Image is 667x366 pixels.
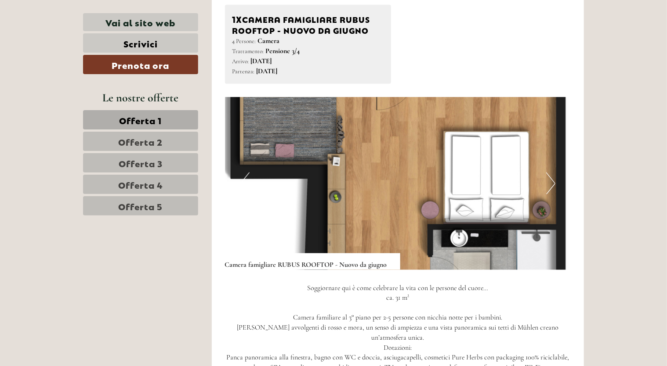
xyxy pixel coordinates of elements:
[83,90,198,106] div: Le nostre offerte
[225,253,400,270] div: Camera famigliare RUBUS ROOFTOP - Nuovo da giugno
[257,67,278,75] b: [DATE]
[232,57,249,65] small: Arrivo:
[251,57,272,65] b: [DATE]
[7,24,122,50] div: Buon giorno, come possiamo aiutarla?
[232,12,243,25] b: 1x
[232,47,264,55] small: Trattamento:
[240,172,250,194] button: Previous
[119,135,163,147] span: Offerta 2
[120,114,162,126] span: Offerta 1
[266,47,300,55] b: Pensione 3/4
[118,178,163,190] span: Offerta 4
[83,13,198,31] a: Vai al sito web
[83,33,198,53] a: Scrivici
[232,68,255,75] small: Partenza:
[232,37,256,45] small: 4 Persone:
[232,12,384,36] div: Camera famigliare RUBUS ROOFTOP - Nuovo da giugno
[546,172,555,194] button: Next
[119,200,163,212] span: Offerta 5
[119,157,163,169] span: Offerta 3
[294,227,346,247] button: Invia
[157,7,189,22] div: [DATE]
[13,25,117,32] div: [GEOGRAPHIC_DATA]
[83,55,198,74] a: Prenota ora
[225,97,571,270] img: image
[13,43,117,49] small: 10:24
[258,36,280,45] b: Camera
